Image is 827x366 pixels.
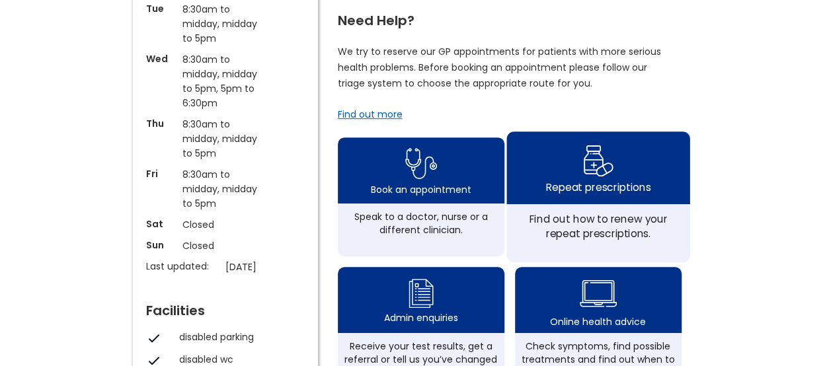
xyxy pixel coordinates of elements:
p: Closed [182,217,268,232]
p: [DATE] [225,260,311,274]
p: Closed [182,238,268,253]
p: Tue [146,2,176,15]
p: Thu [146,117,176,130]
p: Fri [146,167,176,180]
p: We try to reserve our GP appointments for patients with more serious health problems. Before book... [338,44,662,91]
img: book appointment icon [405,144,437,183]
div: Repeat prescriptions [545,180,650,194]
p: Sun [146,238,176,252]
div: disabled wc [179,353,298,366]
img: repeat prescription icon [582,141,613,179]
p: Wed [146,52,176,65]
div: Admin enquiries [384,311,458,324]
div: Facilities [146,297,305,317]
img: health advice icon [580,272,617,315]
p: 8:30am to midday, midday to 5pm [182,117,268,161]
p: 8:30am to midday, midday to 5pm, 5pm to 6:30pm [182,52,268,110]
p: Sat [146,217,176,231]
div: Online health advice [550,315,646,328]
a: Find out more [338,108,403,121]
div: Find out how to renew your repeat prescriptions. [514,211,682,240]
a: repeat prescription iconRepeat prescriptionsFind out how to renew your repeat prescriptions. [506,131,689,262]
div: Book an appointment [371,183,471,196]
p: Last updated: [146,260,219,273]
a: book appointment icon Book an appointmentSpeak to a doctor, nurse or a different clinician. [338,137,504,256]
div: Need Help? [338,7,682,27]
div: Speak to a doctor, nurse or a different clinician. [344,210,498,237]
div: disabled parking [179,330,298,344]
p: 8:30am to midday, midday to 5pm [182,167,268,211]
img: admin enquiry icon [407,275,436,311]
p: 8:30am to midday, midday to 5pm [182,2,268,46]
